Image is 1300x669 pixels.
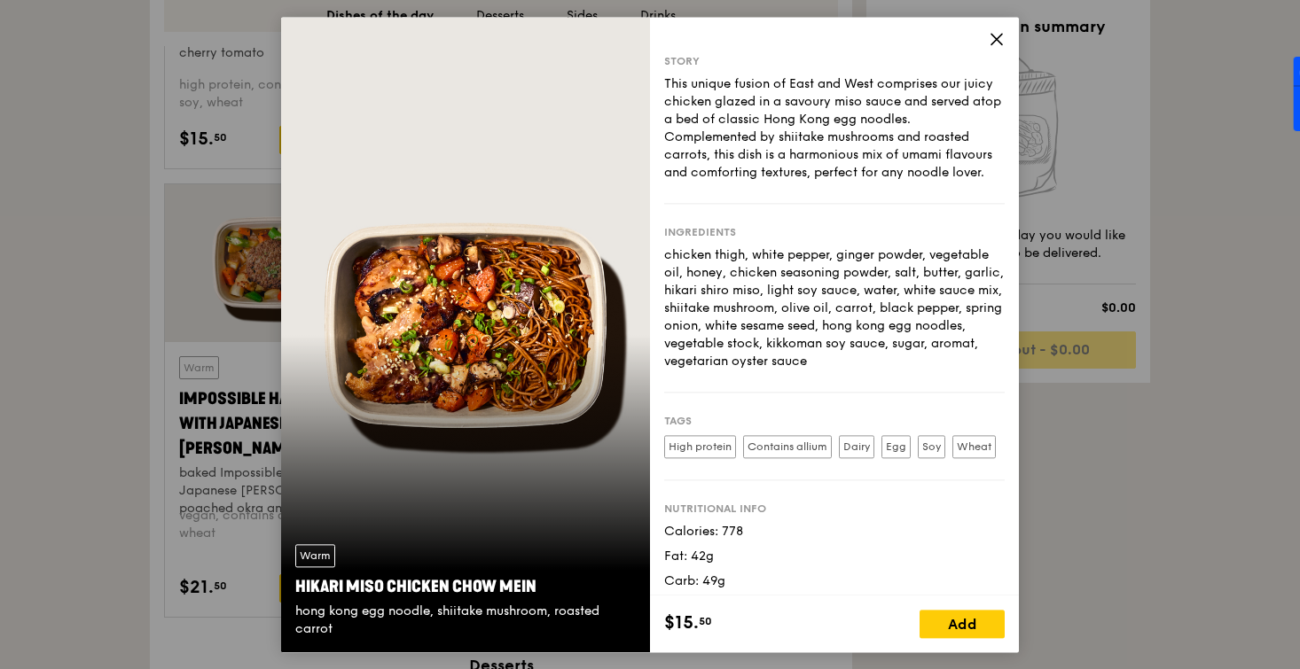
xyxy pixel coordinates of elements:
div: Warm [295,544,335,567]
div: Add [920,610,1005,638]
div: Nutritional info [664,502,1005,516]
label: Dairy [839,435,874,458]
span: 50 [699,614,712,628]
label: Soy [918,435,945,458]
div: Ingredients [664,225,1005,239]
label: Egg [881,435,911,458]
span: $15. [664,610,699,636]
div: hong kong egg noodle, shiitake mushroom, roasted carrot [295,603,636,638]
div: Story [664,54,1005,68]
div: Calories: 778 [664,523,1005,541]
label: High protein [664,435,736,458]
label: Wheat [952,435,996,458]
div: chicken thigh, white pepper, ginger powder, vegetable oil, honey, chicken seasoning powder, salt,... [664,246,1005,370]
div: Carb: 49g [664,572,1005,590]
div: Tags [664,414,1005,428]
div: Fat: 42g [664,548,1005,565]
div: Hikari Miso Chicken Chow Mein [295,574,636,599]
div: This unique fusion of East and West comprises our juicy chicken glazed in a savoury miso sauce an... [664,75,1005,182]
label: Contains allium [743,435,832,458]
